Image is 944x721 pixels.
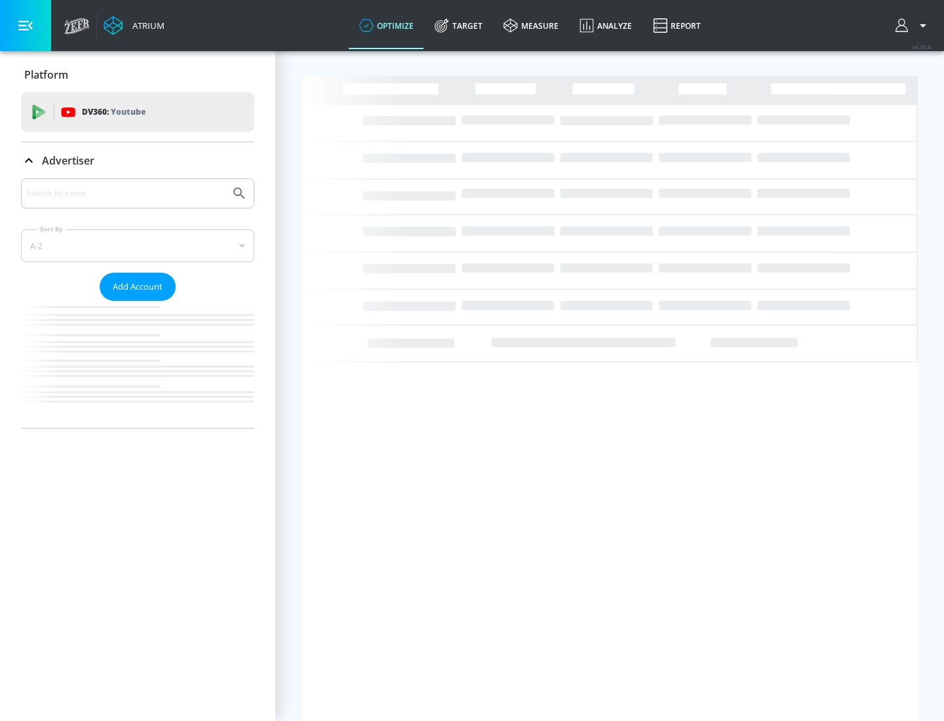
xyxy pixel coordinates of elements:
span: Add Account [113,279,163,294]
div: Atrium [127,20,165,31]
div: A-Z [21,229,254,262]
span: v 4.25.4 [913,43,931,50]
div: Advertiser [21,142,254,179]
nav: list of Advertiser [21,301,254,428]
a: Atrium [104,16,165,35]
p: Platform [24,68,68,82]
div: DV360: Youtube [21,92,254,132]
div: Advertiser [21,178,254,428]
input: Search by name [26,185,225,202]
label: Sort By [37,225,66,233]
p: Advertiser [42,153,94,168]
div: Platform [21,56,254,93]
a: optimize [349,2,424,49]
a: measure [493,2,569,49]
p: Youtube [111,105,146,119]
p: DV360: [82,105,146,119]
a: Report [642,2,711,49]
a: Analyze [569,2,642,49]
button: Add Account [100,273,176,301]
a: Target [424,2,493,49]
